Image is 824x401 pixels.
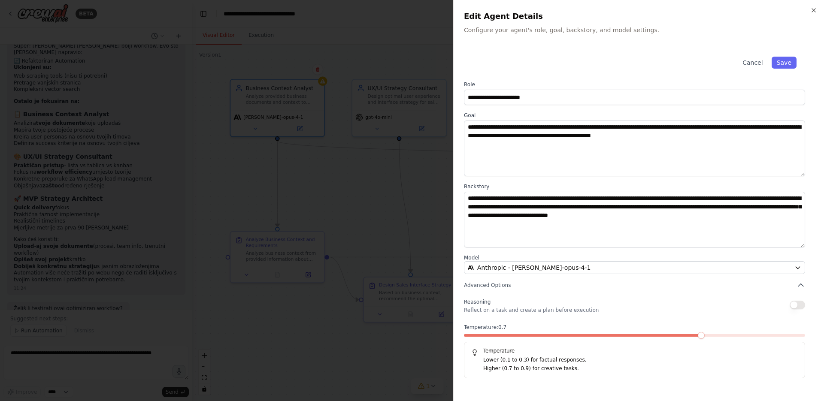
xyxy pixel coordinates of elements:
[464,183,805,190] label: Backstory
[464,261,805,274] button: Anthropic - [PERSON_NAME]-opus-4-1
[464,324,506,331] span: Temperature: 0.7
[464,281,805,289] button: Advanced Options
[464,81,805,88] label: Role
[477,263,591,272] span: Anthropic - claude-opus-4-1
[483,356,798,365] p: Lower (0.1 to 0.3) for factual responses.
[464,299,491,305] span: Reasoning
[737,57,768,69] button: Cancel
[772,57,797,69] button: Save
[464,26,814,34] p: Configure your agent's role, goal, backstory, and model settings.
[464,282,511,289] span: Advanced Options
[464,10,814,22] h2: Edit Agent Details
[464,112,805,119] label: Goal
[471,347,798,354] h5: Temperature
[464,254,805,261] label: Model
[464,307,599,314] p: Reflect on a task and create a plan before execution
[483,365,798,373] p: Higher (0.7 to 0.9) for creative tasks.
